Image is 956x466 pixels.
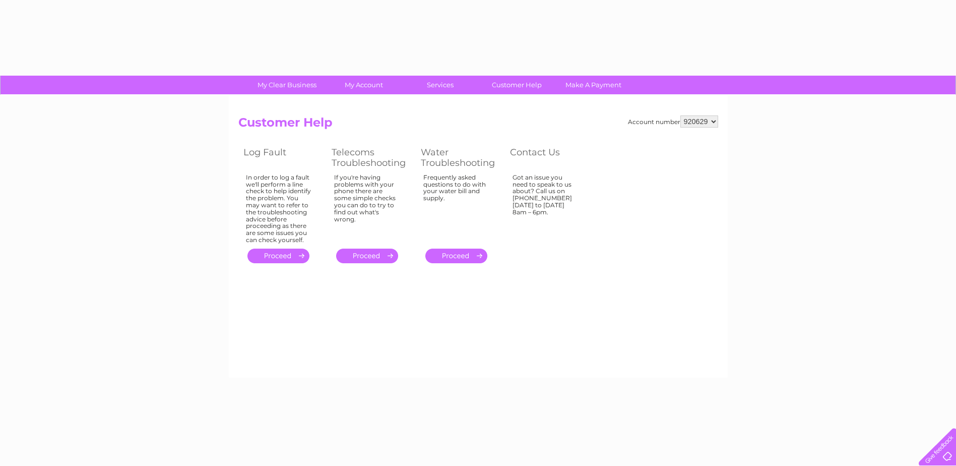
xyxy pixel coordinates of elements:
div: Got an issue you need to speak to us about? Call us on [PHONE_NUMBER] [DATE] to [DATE] 8am – 6pm. [513,174,578,240]
a: . [425,249,487,263]
a: . [247,249,309,263]
th: Telecoms Troubleshooting [327,144,416,171]
a: Customer Help [475,76,558,94]
th: Water Troubleshooting [416,144,505,171]
div: Account number [628,115,718,128]
div: In order to log a fault we'll perform a line check to help identify the problem. You may want to ... [246,174,311,244]
a: Services [399,76,482,94]
a: Make A Payment [552,76,635,94]
th: Contact Us [505,144,593,171]
a: My Account [322,76,405,94]
div: Frequently asked questions to do with your water bill and supply. [423,174,490,240]
h2: Customer Help [238,115,718,135]
a: My Clear Business [245,76,329,94]
a: . [336,249,398,263]
th: Log Fault [238,144,327,171]
div: If you're having problems with your phone there are some simple checks you can do to try to find ... [334,174,401,240]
